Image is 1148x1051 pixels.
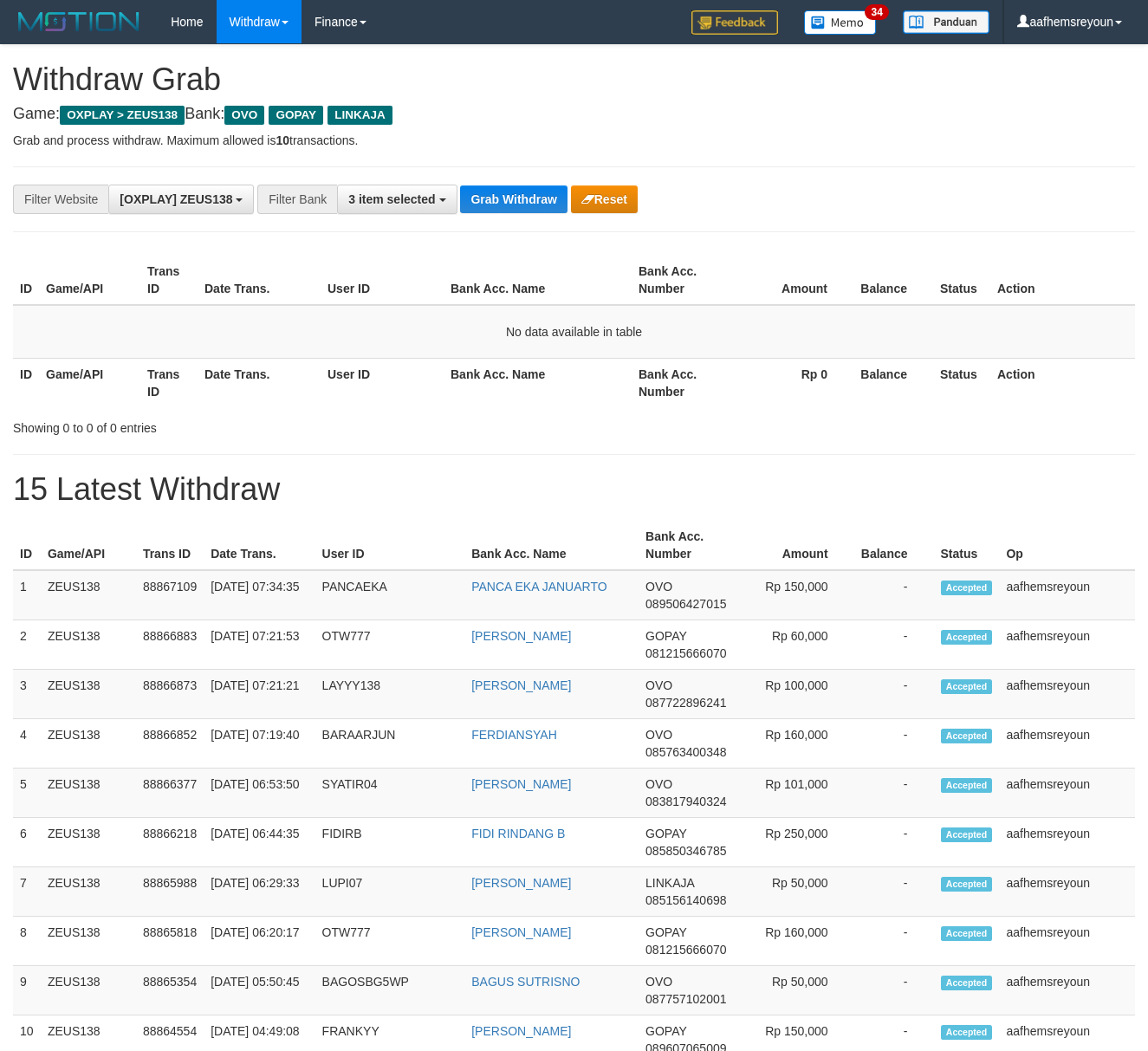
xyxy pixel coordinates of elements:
td: LUPI07 [315,867,465,917]
a: FERDIANSYAH [471,728,557,742]
td: [DATE] 07:21:21 [204,670,315,719]
td: [DATE] 06:29:33 [204,867,315,917]
button: Grab Withdraw [460,185,567,213]
td: - [854,769,934,818]
td: 88866873 [136,670,204,719]
th: Action [990,256,1135,305]
td: - [854,917,934,966]
td: 4 [13,719,41,769]
span: OVO [224,106,264,125]
div: Filter Website [13,185,108,214]
td: PANCAEKA [315,570,465,620]
td: - [854,670,934,719]
td: Rp 160,000 [740,917,853,966]
td: 88865818 [136,917,204,966]
th: Game/API [39,358,140,407]
span: GOPAY [269,106,323,125]
td: aafhemsreyoun [999,719,1135,769]
td: LAYYY138 [315,670,465,719]
td: [DATE] 06:20:17 [204,917,315,966]
a: [PERSON_NAME] [471,678,571,692]
th: ID [13,521,41,570]
span: Copy 083817940324 to clipboard [645,795,726,808]
td: SYATIR04 [315,769,465,818]
strong: 10 [276,133,289,147]
td: Rp 100,000 [740,670,853,719]
span: Accepted [941,581,993,595]
button: [OXPLAY] ZEUS138 [108,185,254,214]
td: Rp 60,000 [740,620,853,670]
span: OVO [645,777,672,791]
th: Bank Acc. Name [464,521,639,570]
span: OXPLAY > ZEUS138 [60,106,185,125]
td: ZEUS138 [41,620,136,670]
a: [PERSON_NAME] [471,925,571,939]
td: [DATE] 06:53:50 [204,769,315,818]
td: Rp 250,000 [740,818,853,867]
span: 34 [865,4,888,20]
td: aafhemsreyoun [999,966,1135,1015]
span: Accepted [941,926,993,941]
th: Bank Acc. Number [632,358,733,407]
th: Trans ID [140,256,198,305]
td: 1 [13,570,41,620]
span: OVO [645,580,672,594]
td: Rp 50,000 [740,966,853,1015]
td: - [854,818,934,867]
span: LINKAJA [645,876,694,890]
td: aafhemsreyoun [999,570,1135,620]
td: 5 [13,769,41,818]
a: [PERSON_NAME] [471,876,571,890]
span: [OXPLAY] ZEUS138 [120,192,232,206]
th: Game/API [39,256,140,305]
td: Rp 101,000 [740,769,853,818]
td: OTW777 [315,917,465,966]
td: ZEUS138 [41,670,136,719]
td: 88866852 [136,719,204,769]
th: Date Trans. [198,358,321,407]
th: Status [933,256,990,305]
td: ZEUS138 [41,769,136,818]
td: Rp 150,000 [740,570,853,620]
td: - [854,867,934,917]
div: Showing 0 to 0 of 0 entries [13,412,465,437]
span: Copy 085156140698 to clipboard [645,893,726,907]
th: Op [999,521,1135,570]
span: OVO [645,678,672,692]
th: ID [13,256,39,305]
td: 9 [13,966,41,1015]
td: 88866218 [136,818,204,867]
td: - [854,719,934,769]
td: 2 [13,620,41,670]
td: ZEUS138 [41,818,136,867]
td: 7 [13,867,41,917]
span: Accepted [941,630,993,645]
th: Bank Acc. Number [632,256,733,305]
td: ZEUS138 [41,719,136,769]
td: [DATE] 07:21:53 [204,620,315,670]
th: Amount [733,256,853,305]
td: - [854,966,934,1015]
a: [PERSON_NAME] [471,777,571,791]
a: PANCA EKA JANUARTO [471,580,606,594]
span: OVO [645,728,672,742]
td: - [854,620,934,670]
th: Bank Acc. Name [444,358,632,407]
span: Accepted [941,1025,993,1040]
span: Accepted [941,976,993,990]
img: Button%20Memo.svg [804,10,877,35]
th: Date Trans. [198,256,321,305]
span: Copy 085850346785 to clipboard [645,844,726,858]
th: Status [933,358,990,407]
button: Reset [571,185,638,213]
th: Game/API [41,521,136,570]
td: [DATE] 07:34:35 [204,570,315,620]
a: FIDI RINDANG B [471,827,565,840]
span: GOPAY [645,925,686,939]
td: [DATE] 07:19:40 [204,719,315,769]
td: 88867109 [136,570,204,620]
th: Amount [740,521,853,570]
td: aafhemsreyoun [999,670,1135,719]
span: Copy 089506427015 to clipboard [645,597,726,611]
td: ZEUS138 [41,570,136,620]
